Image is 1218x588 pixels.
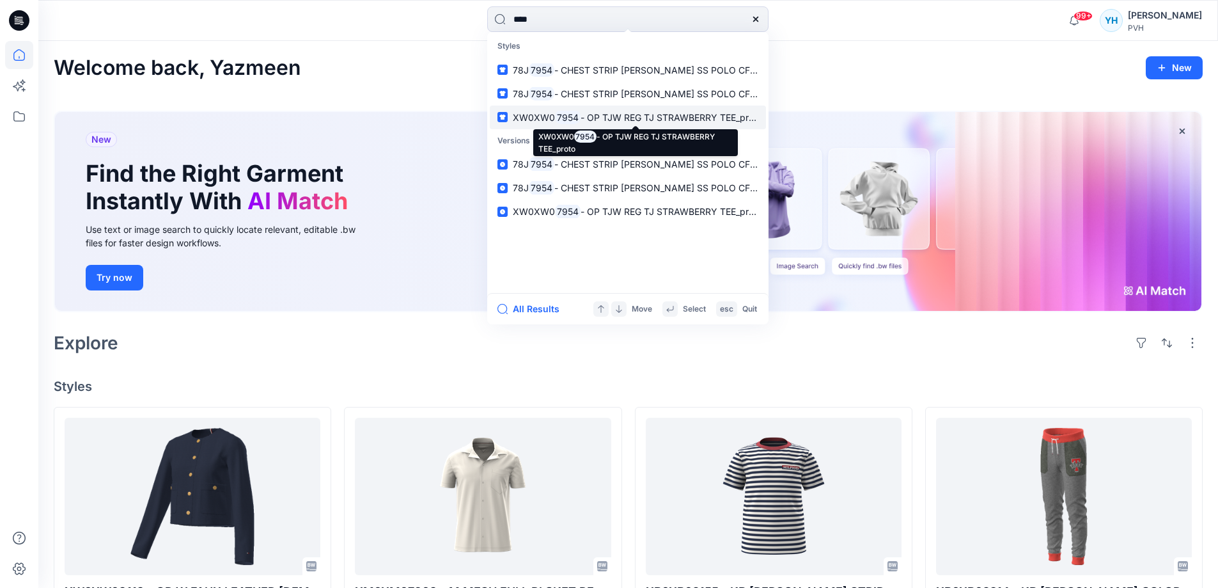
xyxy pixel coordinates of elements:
a: XW0XW09119 - OP W FAUX LEATHER LADY JACKET-PROTO V01 [65,418,320,576]
span: 99+ [1074,11,1093,21]
button: Try now [86,265,143,290]
a: 78J7954- CHEST STRIP [PERSON_NAME] SS POLO CF_TOP_V01 [490,82,766,106]
button: New [1146,56,1203,79]
mark: 7954 [555,204,581,219]
span: - CHEST STRIP [PERSON_NAME] SS POLO CF_FIT_V01 [554,159,786,170]
div: [PERSON_NAME] [1128,8,1202,23]
span: 78J [513,65,529,75]
h1: Find the Right Garment Instantly With [86,160,354,215]
span: XW0XW0 [513,206,555,217]
span: New [91,132,111,147]
h4: Styles [54,379,1203,394]
p: Move [632,303,652,316]
p: Styles [490,35,766,58]
span: - CHEST STRIP [PERSON_NAME] SS POLO CF_TOP_V01 [554,182,791,193]
h2: Welcome back, Yazmeen [54,56,301,80]
a: 78J7954- CHEST STRIP [PERSON_NAME] SS POLO CF_FIT_V01 [490,152,766,176]
button: All Results [497,301,568,317]
span: - CHEST STRIP [PERSON_NAME] SS POLO CF_FIT_V01 [554,65,786,75]
mark: 7954 [555,110,581,125]
span: - OP TJW REG TJ STRAWBERRY TEE_proto [581,112,762,123]
div: Use text or image search to quickly locate relevant, editable .bw files for faster design workflows. [86,223,373,250]
span: 78J [513,88,529,99]
a: XW0XW07954- OP TJW REG TJ STRAWBERRY TEE_proto [490,106,766,129]
p: Versions [490,129,766,153]
h2: Explore [54,333,118,353]
mark: 7954 [529,157,554,171]
p: esc [720,303,733,316]
a: 78J7954- CHEST STRIP [PERSON_NAME] SS POLO CF_FIT_V01 [490,58,766,82]
a: XB0XB02155 - KB SS HILFIGER STRIPE TEE_proto [646,418,902,576]
p: Select [683,303,706,316]
span: - CHEST STRIP [PERSON_NAME] SS POLO CF_TOP_V01 [554,88,791,99]
div: YH [1100,9,1123,32]
a: XW0XW07954- OP TJW REG TJ STRAWBERRY TEE_proto [490,200,766,223]
span: AI Match [247,187,348,215]
a: 78J7954- CHEST STRIP [PERSON_NAME] SS POLO CF_TOP_V01 [490,176,766,200]
span: XW0XW0 [513,112,555,123]
mark: 7954 [529,86,554,101]
span: 78J [513,182,529,193]
mark: 7954 [529,180,554,195]
p: Quit [742,303,757,316]
a: XM0XM07809 - M MESH FULL PLCKET REG POLO_fit [355,418,611,576]
a: XB0XB02314 - KB OLLIE COLORBLOCK SWEATPANT - PROTO - V01 [936,418,1192,576]
span: 78J [513,159,529,170]
span: - OP TJW REG TJ STRAWBERRY TEE_proto [581,206,762,217]
div: PVH [1128,23,1202,33]
mark: 7954 [529,63,554,77]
